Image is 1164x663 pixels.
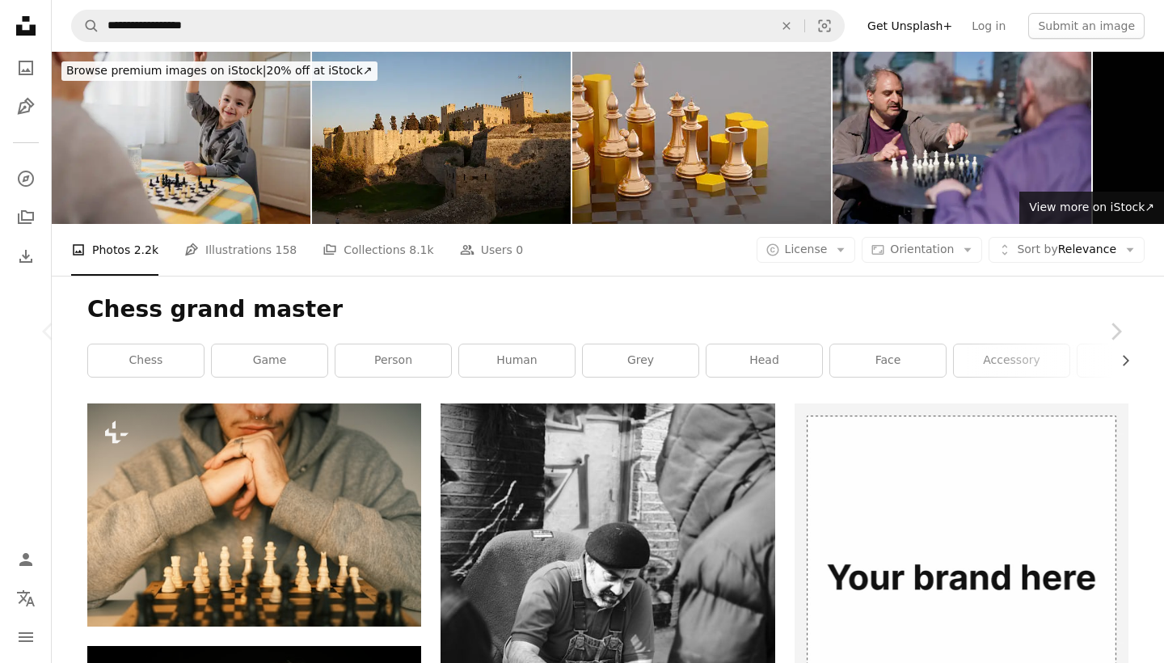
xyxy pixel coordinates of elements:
a: Log in / Sign up [10,543,42,576]
a: head [706,344,822,377]
a: Download History [10,240,42,272]
span: Browse premium images on iStock | [66,64,266,77]
form: Find visuals sitewide [71,10,845,42]
a: chess [88,344,204,377]
button: Language [10,582,42,614]
span: 8.1k [409,241,433,259]
a: accessory [954,344,1069,377]
a: person [335,344,451,377]
a: Explore [10,163,42,195]
a: Illustrations 158 [184,224,297,276]
button: License [757,237,856,263]
button: Submit an image [1028,13,1145,39]
span: 0 [516,241,523,259]
button: Orientation [862,237,982,263]
a: Collections 8.1k [323,224,433,276]
button: Menu [10,621,42,653]
a: Collections [10,201,42,234]
button: Sort byRelevance [989,237,1145,263]
img: Strategic Business Leadership and Teamwork [572,52,831,224]
span: 20% off at iStock ↗ [66,64,373,77]
a: a man sitting in front of a chess board [87,507,421,522]
a: A man playing a game of chess on a table [441,647,774,661]
a: Browse premium images on iStock|20% off at iStock↗ [52,52,387,91]
img: Palace of the Grandmasters, Rhodes, Greece [312,52,571,224]
button: Search Unsplash [72,11,99,41]
span: License [785,243,828,255]
a: View more on iStock↗ [1019,192,1164,224]
span: Sort by [1017,243,1057,255]
button: Visual search [805,11,844,41]
span: Relevance [1017,242,1116,258]
span: Orientation [890,243,954,255]
img: Grandmother plays chess with her grandson [52,52,310,224]
a: Log in [962,13,1015,39]
a: Get Unsplash+ [858,13,962,39]
a: Next [1067,254,1164,409]
a: grey [583,344,698,377]
a: Users 0 [460,224,524,276]
a: Illustrations [10,91,42,123]
a: human [459,344,575,377]
a: game [212,344,327,377]
a: Photos [10,52,42,84]
img: a man sitting in front of a chess board [87,403,421,626]
span: View more on iStock ↗ [1029,201,1154,213]
img: Sunny day chess: senior man with mustache, making chess move in park in NY [833,52,1091,224]
span: 158 [276,241,297,259]
button: Clear [769,11,804,41]
h1: Chess grand master [87,295,1128,324]
a: face [830,344,946,377]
